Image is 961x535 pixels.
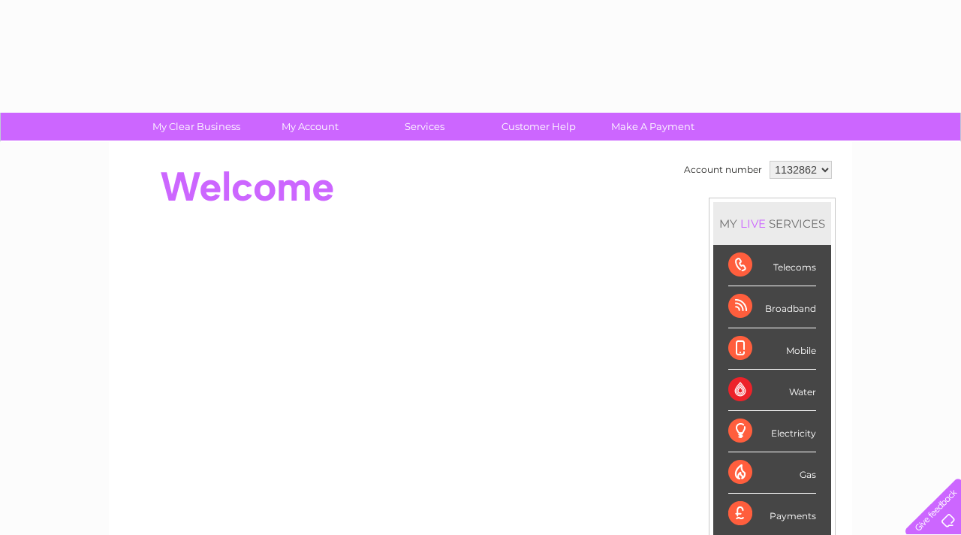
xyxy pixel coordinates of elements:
div: Electricity [728,411,816,452]
div: Broadband [728,286,816,328]
a: Make A Payment [591,113,715,141]
div: Gas [728,452,816,494]
div: MY SERVICES [713,202,831,245]
a: Services [363,113,487,141]
a: My Account [249,113,372,141]
a: Customer Help [477,113,601,141]
div: LIVE [737,216,769,231]
div: Payments [728,494,816,534]
div: Telecoms [728,245,816,286]
div: Water [728,370,816,411]
a: My Clear Business [134,113,258,141]
div: Mobile [728,328,816,370]
td: Account number [680,157,766,183]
